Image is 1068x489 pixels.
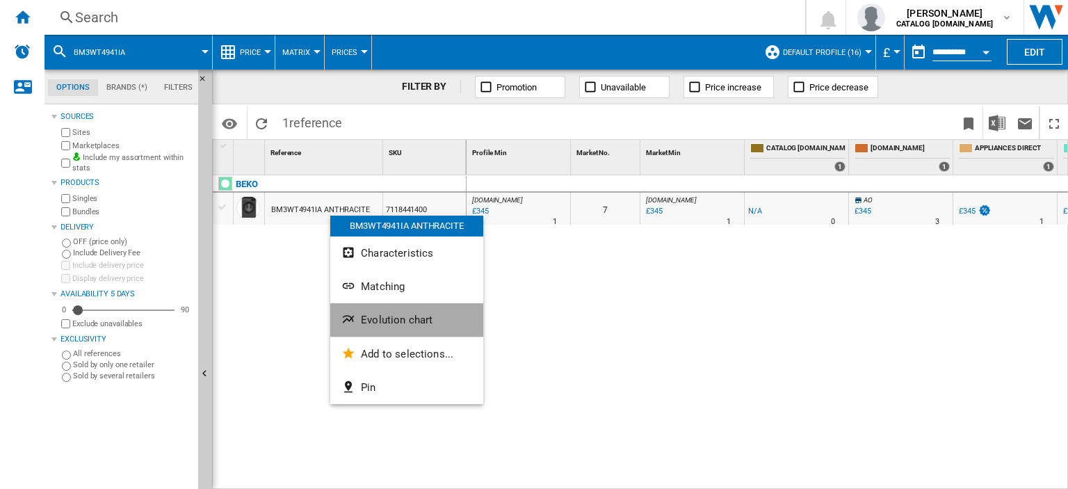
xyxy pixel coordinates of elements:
button: Add to selections... [330,337,483,371]
div: BM3WT4941IA ANTHRACITE [330,216,483,237]
button: Characteristics [330,237,483,270]
span: Characteristics [361,247,433,259]
button: Pin... [330,371,483,404]
button: Evolution chart [330,303,483,337]
button: Matching [330,270,483,303]
span: Pin [361,381,375,394]
span: Add to selections... [361,348,453,360]
span: Matching [361,280,405,293]
span: Evolution chart [361,314,432,326]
